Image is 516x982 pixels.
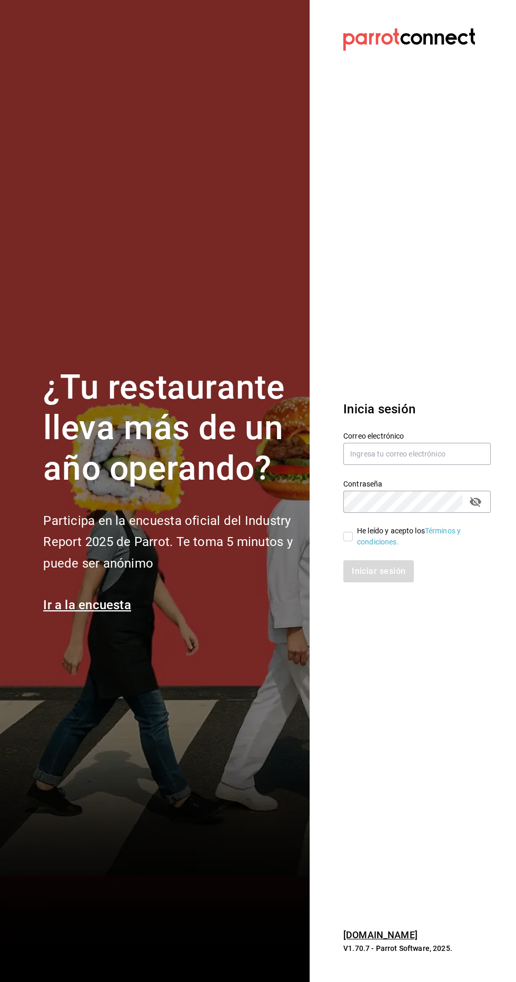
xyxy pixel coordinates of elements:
button: passwordField [467,493,484,511]
label: Contraseña [343,480,491,488]
input: Ingresa tu correo electrónico [343,443,491,465]
h2: Participa en la encuesta oficial del Industry Report 2025 de Parrot. Te toma 5 minutos y puede se... [43,510,297,574]
h3: Inicia sesión [343,400,491,419]
div: He leído y acepto los [357,525,482,548]
p: V1.70.7 - Parrot Software, 2025. [343,943,491,954]
a: Ir a la encuesta [43,598,131,612]
h1: ¿Tu restaurante lleva más de un año operando? [43,368,297,489]
label: Correo electrónico [343,432,491,440]
a: [DOMAIN_NAME] [343,929,418,940]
